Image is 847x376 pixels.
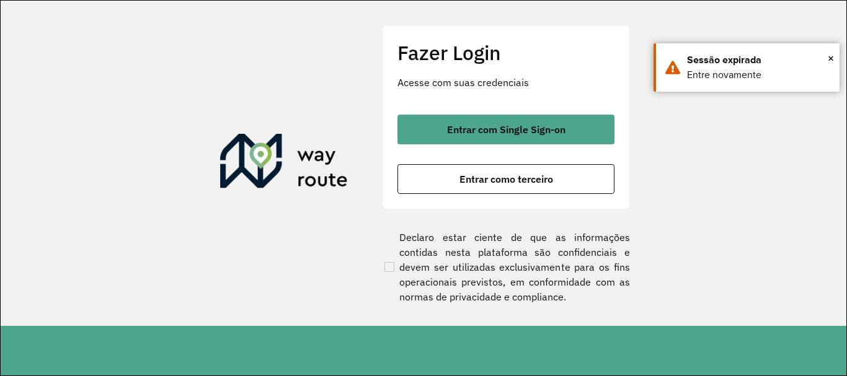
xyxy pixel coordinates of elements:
label: Declaro estar ciente de que as informações contidas nesta plataforma são confidenciais e devem se... [382,230,630,304]
button: button [397,164,614,194]
img: Roteirizador AmbevTech [220,134,348,193]
button: button [397,115,614,144]
button: Close [828,49,834,68]
h2: Fazer Login [397,41,614,64]
div: Sessão expirada [687,53,830,68]
span: Entrar como terceiro [459,174,553,184]
span: Entrar com Single Sign-on [447,125,565,134]
div: Entre novamente [687,68,830,82]
p: Acesse com suas credenciais [397,75,614,90]
span: × [828,49,834,68]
